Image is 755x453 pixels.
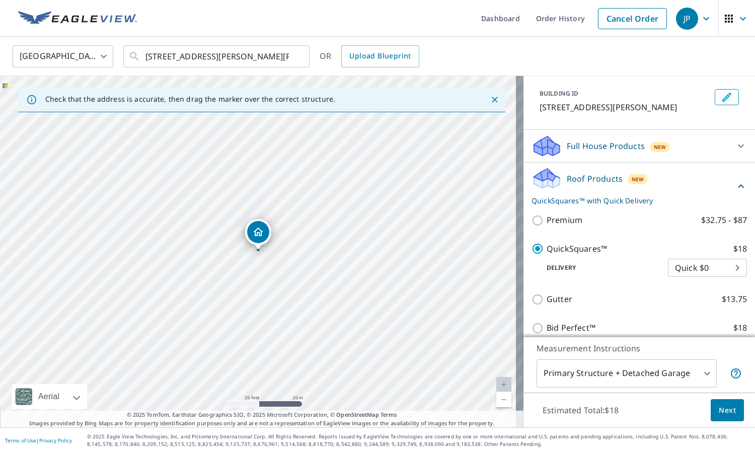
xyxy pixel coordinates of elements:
[719,404,736,417] span: Next
[145,42,289,70] input: Search by address or latitude-longitude
[598,8,667,29] a: Cancel Order
[245,219,271,250] div: Dropped pin, building 1, Residential property, 4607 Melvin Dr Louisville, KY 40216
[547,214,582,226] p: Premium
[35,384,62,409] div: Aerial
[532,134,747,158] div: Full House ProductsNew
[532,263,668,272] p: Delivery
[535,399,627,421] p: Estimated Total: $18
[13,42,113,70] div: [GEOGRAPHIC_DATA]
[532,167,747,206] div: Roof ProductsNewQuickSquares™ with Quick Delivery
[676,8,698,30] div: JP
[496,377,511,392] a: Current Level 20, Zoom In Disabled
[341,45,419,67] a: Upload Blueprint
[540,101,711,113] p: [STREET_ADDRESS][PERSON_NAME]
[733,322,747,334] p: $18
[722,293,747,306] p: $13.75
[537,359,717,388] div: Primary Structure + Detached Garage
[39,437,72,444] a: Privacy Policy
[537,342,742,354] p: Measurement Instructions
[567,140,645,152] p: Full House Products
[320,45,419,67] div: OR
[336,411,379,418] a: OpenStreetMap
[547,243,607,255] p: QuickSquares™
[18,11,137,26] img: EV Logo
[733,243,747,255] p: $18
[12,384,87,409] div: Aerial
[488,93,501,106] button: Close
[567,173,623,185] p: Roof Products
[349,50,411,62] span: Upload Blueprint
[701,214,747,226] p: $32.75 - $87
[127,411,397,419] span: © 2025 TomTom, Earthstar Geographics SIO, © 2025 Microsoft Corporation, ©
[532,195,735,206] p: QuickSquares™ with Quick Delivery
[715,89,739,105] button: Edit building 1
[381,411,397,418] a: Terms
[654,143,666,151] span: New
[547,322,595,334] p: Bid Perfect™
[5,437,36,444] a: Terms of Use
[632,175,644,183] span: New
[87,433,750,448] p: © 2025 Eagle View Technologies, Inc. and Pictometry International Corp. All Rights Reserved. Repo...
[547,293,572,306] p: Gutter
[5,437,72,443] p: |
[540,89,578,98] p: BUILDING ID
[668,254,747,282] div: Quick $0
[496,392,511,407] a: Current Level 20, Zoom Out
[45,95,335,104] p: Check that the address is accurate, then drag the marker over the correct structure.
[711,399,744,422] button: Next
